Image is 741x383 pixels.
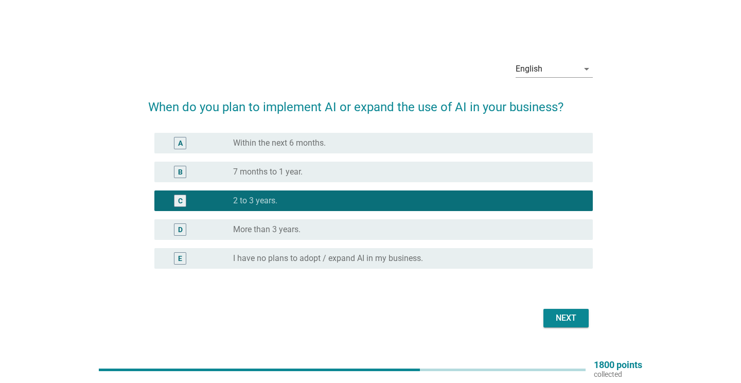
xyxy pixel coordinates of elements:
[233,167,303,177] label: 7 months to 1 year.
[178,253,182,264] div: E
[178,196,183,206] div: C
[516,64,542,74] div: English
[580,63,593,75] i: arrow_drop_down
[178,167,183,178] div: B
[543,309,589,327] button: Next
[233,138,326,148] label: Within the next 6 months.
[594,360,642,370] p: 1800 points
[178,138,183,149] div: A
[552,312,580,324] div: Next
[233,196,277,206] label: 2 to 3 years.
[594,370,642,379] p: collected
[178,224,183,235] div: D
[148,88,593,116] h2: When do you plan to implement AI or expand the use of AI in your business?
[233,224,301,235] label: More than 3 years.
[233,253,423,264] label: I have no plans to adopt / expand AI in my business.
